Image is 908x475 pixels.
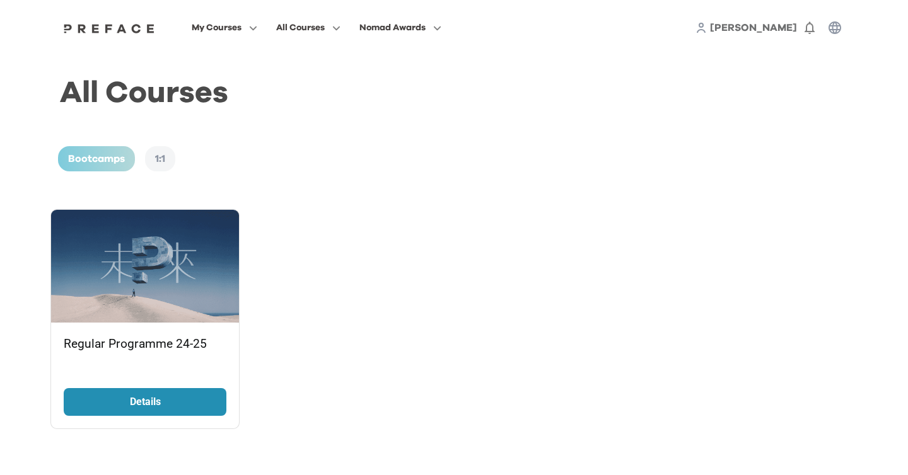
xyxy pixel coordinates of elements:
[50,71,858,146] h1: All Courses
[710,20,797,35] a: [PERSON_NAME]
[64,388,226,416] a: Details
[272,20,344,36] button: All Courses
[276,20,325,35] span: All Courses
[61,23,158,33] img: Preface Logo
[98,394,192,409] p: Details
[51,210,239,323] img: image
[710,23,797,33] span: [PERSON_NAME]
[356,20,445,36] button: Nomad Awards
[192,20,242,35] span: My Courses
[145,146,175,171] div: 1:1
[188,20,261,36] button: My Courses
[64,335,226,353] p: Regular Programme 24-25
[359,20,426,35] span: Nomad Awards
[58,146,135,171] div: Bootcamps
